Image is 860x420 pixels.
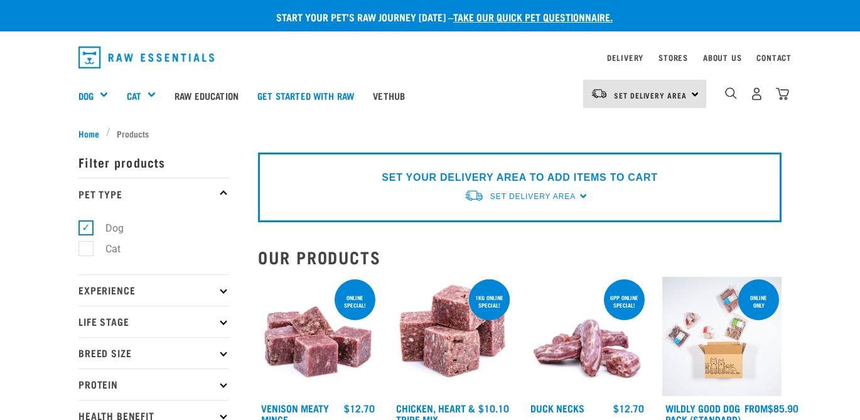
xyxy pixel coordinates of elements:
p: Pet Type [78,178,229,209]
div: 6pp online special! [604,288,645,315]
a: Contact [756,55,792,60]
a: Duck Necks [530,405,584,411]
p: SET YOUR DELIVERY AREA TO ADD ITEMS TO CART [382,170,657,185]
h2: Our Products [258,247,782,267]
img: user.png [750,87,763,100]
nav: breadcrumbs [78,127,782,140]
div: $85.90 [744,402,798,414]
img: Dog 0 2sec [662,277,782,397]
p: Life Stage [78,306,229,337]
a: Stores [658,55,688,60]
p: Experience [78,274,229,306]
a: Vethub [363,70,414,121]
img: 1117 Venison Meat Mince 01 [258,277,378,397]
a: take our quick pet questionnaire. [453,14,613,19]
div: $12.70 [613,402,644,414]
div: Online Only [738,288,779,315]
img: 1062 Chicken Heart Tripe Mix 01 [393,277,513,397]
div: ONLINE SPECIAL! [335,288,375,315]
img: home-icon-1@2x.png [725,87,737,99]
span: Home [78,127,99,140]
div: $10.10 [478,402,509,414]
p: Filter products [78,146,229,178]
div: $12.70 [344,402,375,414]
img: van-moving.png [464,189,484,202]
a: Home [78,127,106,140]
img: van-moving.png [591,88,608,99]
img: Pile Of Duck Necks For Pets [527,277,647,397]
p: Protein [78,369,229,400]
nav: dropdown navigation [68,41,792,73]
label: Cat [85,241,126,257]
span: FROM [744,405,768,411]
a: Raw Education [165,70,248,121]
a: Get started with Raw [248,70,363,121]
div: 1kg online special! [469,288,510,315]
a: About Us [703,55,741,60]
a: Delivery [607,55,643,60]
img: Raw Essentials Logo [78,46,214,68]
img: home-icon@2x.png [776,87,789,100]
span: Set Delivery Area [614,93,687,97]
p: Breed Size [78,337,229,369]
a: Cat [127,89,141,103]
span: Set Delivery Area [490,192,576,201]
a: Dog [78,89,94,103]
label: Dog [85,220,129,236]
